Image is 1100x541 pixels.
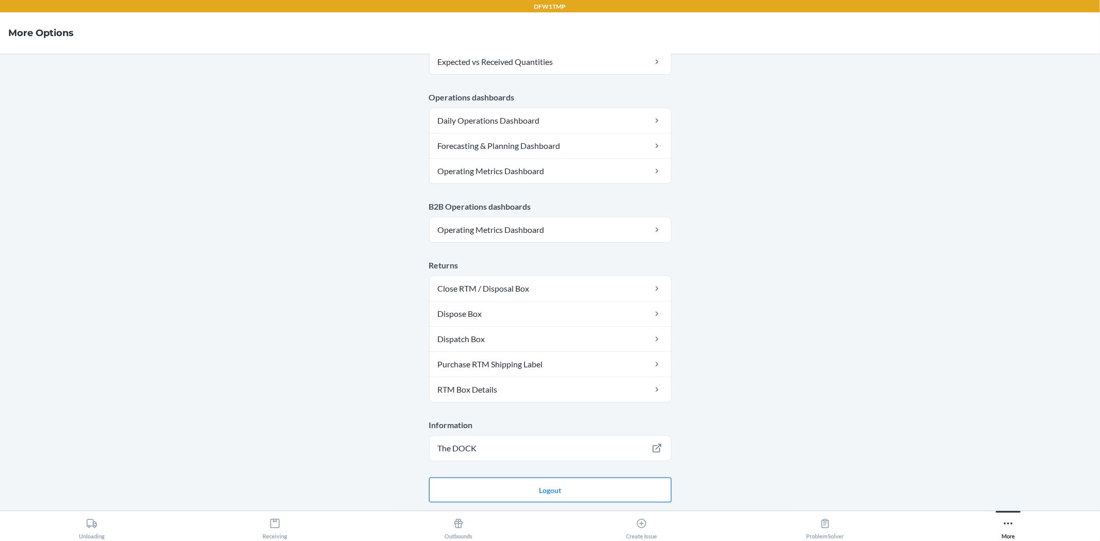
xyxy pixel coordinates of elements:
button: Logout [429,478,671,502]
a: Close RTM / Disposal Box [430,276,671,301]
div: Receiving [262,514,287,539]
a: The DOCK [430,436,671,461]
p: Information [429,419,671,431]
a: Dispatch Box [430,327,671,351]
a: Dispose Box [430,301,671,326]
div: Unloading [79,514,105,539]
p: Operations dashboards [429,91,671,104]
button: Problem Solver [733,511,917,539]
h4: More Options [8,26,74,40]
button: Outbounds [367,511,550,539]
div: Outbounds [445,514,472,539]
a: Purchase RTM Shipping Label [430,352,671,377]
div: Create Issue [626,514,657,539]
a: RTM Box Details [430,377,671,402]
a: Daily Operations Dashboard [430,108,671,133]
p: B2B Operations dashboards [429,200,671,213]
div: Problem Solver [806,514,844,539]
p: DFW1TMP [534,2,566,11]
button: Create Issue [550,511,734,539]
p: Returns [429,259,671,272]
a: Forecasting & Planning Dashboard [430,133,671,158]
a: Expected vs Received Quantities [430,49,671,74]
a: Operating Metrics Dashboard [430,159,671,183]
div: More [1002,514,1015,539]
a: Operating Metrics Dashboard [430,217,671,242]
button: Receiving [184,511,367,539]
